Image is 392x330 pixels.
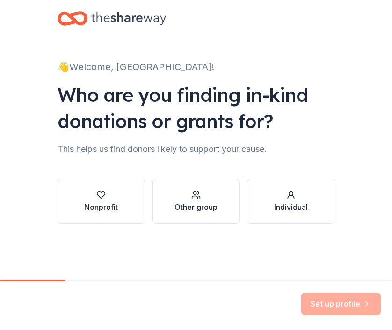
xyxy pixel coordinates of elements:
div: 👋 Welcome, [GEOGRAPHIC_DATA]! [58,59,334,74]
div: Who are you finding in-kind donations or grants for? [58,82,334,134]
div: Individual [274,201,308,213]
div: Other group [174,201,218,213]
button: Individual [247,179,334,224]
button: Other group [152,179,240,224]
button: Nonprofit [58,179,145,224]
div: Nonprofit [84,201,118,213]
div: This helps us find donors likely to support your cause. [58,142,334,157]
